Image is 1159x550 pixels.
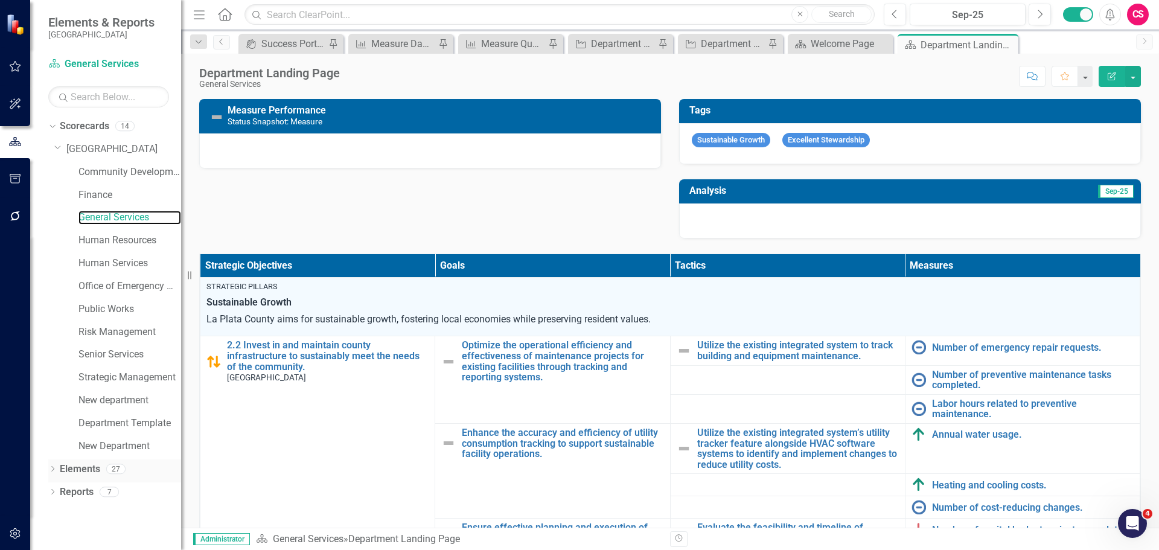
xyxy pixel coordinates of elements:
div: General Services [199,80,340,89]
a: Scorecards [60,120,109,133]
a: Community Development [78,165,181,179]
img: Above Target [912,478,926,492]
td: Double-Click to Edit Right Click for Context Menu [905,519,1140,548]
small: [GEOGRAPHIC_DATA] [48,30,155,39]
div: Measure Quarterly Heat Map [481,36,545,51]
a: Enhance the accuracy and efficiency of utility consumption tracking to support sustainable facili... [462,427,663,459]
img: Not Defined [441,436,456,450]
div: » [256,532,661,546]
a: New department [78,394,181,408]
a: Heating and cooling costs. [932,480,1134,491]
div: Department Landing Page [348,533,460,545]
div: Welcome Page [811,36,890,51]
a: Finance [78,188,181,202]
a: Number of preventive maintenance tasks completed. [932,369,1134,391]
img: No Information [912,340,926,354]
span: Administrator [193,533,250,545]
a: Human Services [78,257,181,270]
a: Risk Management [78,325,181,339]
a: Number of emergency repair requests. [932,342,1134,353]
a: Reports [60,485,94,499]
a: General Services [48,57,169,71]
img: No Information [912,401,926,416]
a: Labor hours related to preventive maintenance. [932,398,1134,420]
a: Department Goals [681,36,765,51]
a: Elements [60,462,100,476]
td: Double-Click to Edit Right Click for Context Menu [670,519,905,548]
td: Double-Click to Edit Right Click for Context Menu [905,423,1140,473]
div: Department Goals [591,36,655,51]
div: Department Landing Page [199,66,340,80]
input: Search ClearPoint... [244,4,875,25]
span: Sustainable Growth [206,296,1134,310]
h3: Tags [689,105,1135,116]
span: [GEOGRAPHIC_DATA] [227,373,306,382]
a: Evaluate the feasibility and timeline of completing annual capital projects. [697,522,899,543]
img: Above Target [912,427,926,442]
a: Department Goals [571,36,655,51]
a: Number of capital budget projects completed. [932,525,1134,536]
h3: Analysis [689,185,912,196]
div: Sep-25 [914,8,1021,22]
iframe: Intercom live chat [1118,509,1147,538]
img: Not Defined [441,354,456,369]
img: No Information [912,500,926,514]
a: New Department [78,440,181,453]
a: Number of cost-reducing changes. [932,502,1134,513]
img: Not Defined [209,110,224,124]
div: Department Goals [701,36,765,51]
span: Sustainable Growth [692,133,770,148]
a: Success Portal [241,36,325,51]
div: 14 [115,121,135,132]
a: Annual water usage. [932,429,1134,440]
div: Success Portal [261,36,325,51]
span: Elements & Reports [48,15,155,30]
a: Senior Services [78,348,181,362]
td: Double-Click to Edit Right Click for Context Menu [905,474,1140,496]
input: Search Below... [48,86,169,107]
a: Utilize the existing integrated system to track building and equipment maintenance. [697,340,899,361]
img: Below Plan [912,522,926,537]
td: Double-Click to Edit Right Click for Context Menu [905,365,1140,394]
button: Sep-25 [910,4,1026,25]
img: ClearPoint Strategy [6,13,27,34]
a: Public Works [78,302,181,316]
img: Not Defined [677,441,691,456]
img: No Information [912,373,926,387]
div: Department Landing Page [921,37,1015,53]
button: Search [811,6,872,23]
a: 2.2 Invest in and maintain county infrastructure to sustainably meet the needs of the community. [227,340,429,372]
button: CS [1127,4,1149,25]
a: Measure Dashboard [351,36,435,51]
span: 4 [1143,509,1152,519]
img: Caution [206,354,221,369]
p: La Plata County aims for sustainable growth, fostering local economies while preserving resident ... [206,313,1134,327]
span: Sep-25 [1098,185,1134,198]
small: Status Snapshot: Measure [228,117,322,126]
a: Measure Performance [228,104,326,116]
td: Double-Click to Edit Right Click for Context Menu [670,336,905,365]
a: Human Resources [78,234,181,248]
td: Double-Click to Edit Right Click for Context Menu [905,336,1140,365]
img: Not Defined [677,344,691,358]
a: Utilize the existing integrated system’s utility tracker feature alongside HVAC software systems ... [697,427,899,470]
a: [GEOGRAPHIC_DATA] [66,142,181,156]
td: Double-Click to Edit Right Click for Context Menu [905,394,1140,423]
a: Welcome Page [791,36,890,51]
td: Double-Click to Edit [200,278,1140,336]
a: Strategic Management [78,371,181,385]
img: Not Defined [677,526,691,540]
td: Double-Click to Edit Right Click for Context Menu [435,423,670,518]
a: General Services [78,211,181,225]
span: Search [829,9,855,19]
span: Excellent Stewardship [782,133,870,148]
div: Measure Dashboard [371,36,435,51]
a: Optimize the operational efficiency and effectiveness of maintenance projects for existing facili... [462,340,663,382]
td: Double-Click to Edit Right Click for Context Menu [905,496,1140,519]
a: Measure Quarterly Heat Map [461,36,545,51]
a: Department Template [78,417,181,430]
div: 7 [100,487,119,497]
div: 27 [106,464,126,474]
a: General Services [273,533,343,545]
